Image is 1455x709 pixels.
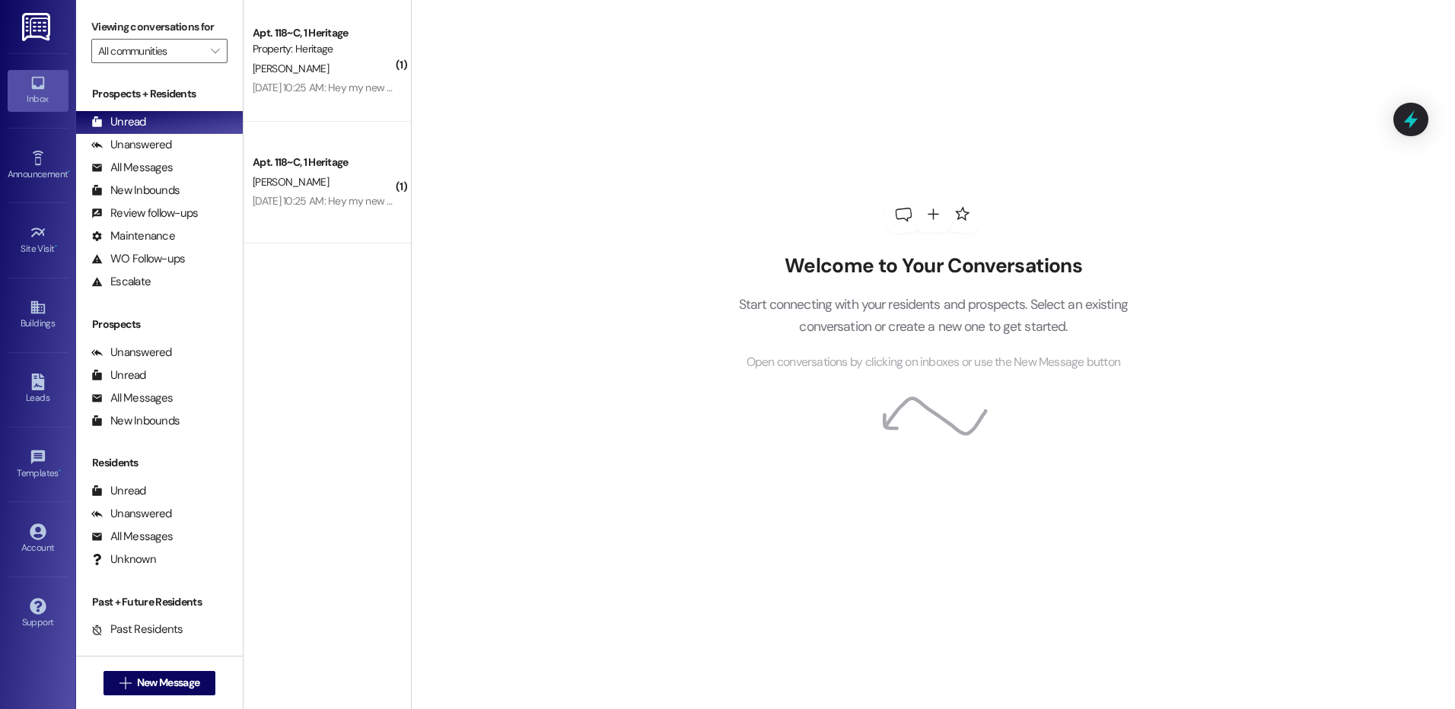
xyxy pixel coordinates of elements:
[98,39,203,63] input: All communities
[8,70,68,111] a: Inbox
[253,194,591,208] div: [DATE] 10:25 AM: Hey my new address is [STREET_ADDRESS] For my deposit
[91,228,175,244] div: Maintenance
[91,251,185,267] div: WO Follow-ups
[253,62,329,75] span: [PERSON_NAME]
[137,675,199,691] span: New Message
[91,114,146,130] div: Unread
[59,466,61,476] span: •
[91,205,198,221] div: Review follow-ups
[253,175,329,189] span: [PERSON_NAME]
[55,241,57,252] span: •
[91,160,173,176] div: All Messages
[91,622,183,637] div: Past Residents
[91,390,173,406] div: All Messages
[715,294,1151,337] p: Start connecting with your residents and prospects. Select an existing conversation or create a n...
[91,183,180,199] div: New Inbounds
[76,316,243,332] div: Prospects
[91,529,173,545] div: All Messages
[103,671,216,695] button: New Message
[8,369,68,410] a: Leads
[76,455,243,471] div: Residents
[253,41,393,57] div: Property: Heritage
[91,506,172,522] div: Unanswered
[91,345,172,361] div: Unanswered
[253,154,393,170] div: Apt. 118~C, 1 Heritage
[253,25,393,41] div: Apt. 118~C, 1 Heritage
[211,45,219,57] i: 
[68,167,70,177] span: •
[119,677,131,689] i: 
[715,254,1151,278] h2: Welcome to Your Conversations
[8,294,68,335] a: Buildings
[8,519,68,560] a: Account
[8,444,68,485] a: Templates •
[91,413,180,429] div: New Inbounds
[22,13,53,41] img: ResiDesk Logo
[8,220,68,261] a: Site Visit •
[91,644,194,660] div: Future Residents
[91,137,172,153] div: Unanswered
[747,353,1120,372] span: Open conversations by clicking on inboxes or use the New Message button
[76,86,243,102] div: Prospects + Residents
[253,81,591,94] div: [DATE] 10:25 AM: Hey my new address is [STREET_ADDRESS] For my deposit
[91,15,228,39] label: Viewing conversations for
[91,367,146,383] div: Unread
[76,594,243,610] div: Past + Future Residents
[91,274,151,290] div: Escalate
[8,593,68,634] a: Support
[91,552,156,568] div: Unknown
[91,483,146,499] div: Unread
